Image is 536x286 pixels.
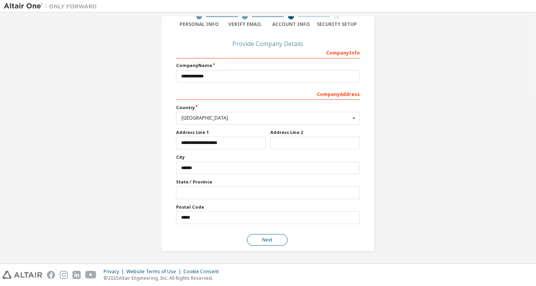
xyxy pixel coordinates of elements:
[73,271,81,279] img: linkedin.svg
[270,129,360,135] label: Address Line 2
[176,179,360,185] label: State / Province
[176,62,360,69] label: Company Name
[47,271,55,279] img: facebook.svg
[85,271,97,279] img: youtube.svg
[2,271,42,279] img: altair_logo.svg
[176,41,360,46] div: Provide Company Details
[268,21,314,27] div: Account Info
[176,154,360,160] label: City
[247,234,288,246] button: Next
[183,269,223,275] div: Cookie Consent
[104,269,126,275] div: Privacy
[176,21,222,27] div: Personal Info
[104,275,223,281] p: © 2025 Altair Engineering, Inc. All Rights Reserved.
[126,269,183,275] div: Website Terms of Use
[182,116,350,120] div: [GEOGRAPHIC_DATA]
[176,204,360,210] label: Postal Code
[314,21,360,27] div: Security Setup
[60,271,68,279] img: instagram.svg
[176,87,360,100] div: Company Address
[176,104,360,111] label: Country
[176,46,360,58] div: Company Info
[222,21,268,27] div: Verify Email
[176,129,266,135] label: Address Line 1
[4,2,101,10] img: Altair One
